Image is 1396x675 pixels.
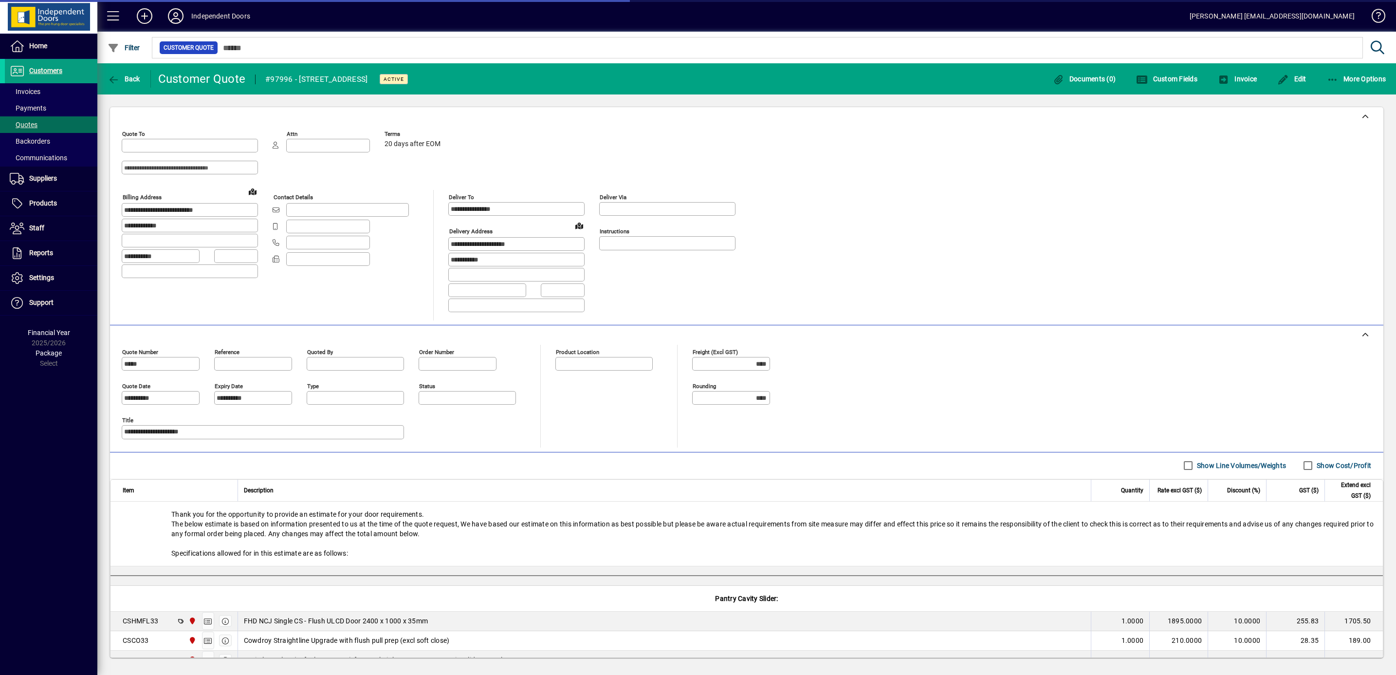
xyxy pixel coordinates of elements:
[10,121,37,129] span: Quotes
[1277,75,1306,83] span: Edit
[29,67,62,75] span: Customers
[215,348,239,355] mat-label: Reference
[10,88,40,95] span: Invoices
[122,416,133,423] mat-label: Title
[1121,636,1144,645] span: 1.0000
[5,241,97,265] a: Reports
[1134,70,1200,88] button: Custom Fields
[1050,70,1118,88] button: Documents (0)
[1121,616,1144,626] span: 1.0000
[5,116,97,133] a: Quotes
[571,218,587,233] a: View on map
[108,75,140,83] span: Back
[29,299,54,306] span: Support
[1156,636,1202,645] div: 210.0000
[1052,75,1116,83] span: Documents (0)
[29,224,44,232] span: Staff
[5,150,97,166] a: Communications
[28,329,70,337] span: Financial Year
[110,586,1383,611] div: Pantry Cavity Slider:
[122,382,150,389] mat-label: Quote date
[1324,70,1389,88] button: More Options
[122,348,158,355] mat-label: Quote number
[1208,651,1266,670] td: 10.0000
[1121,655,1144,665] span: 1.0000
[449,194,474,201] mat-label: Deliver To
[1315,461,1371,470] label: Show Cost/Profit
[1208,612,1266,631] td: 10.0000
[29,174,57,182] span: Suppliers
[307,348,333,355] mat-label: Quoted by
[245,184,260,199] a: View on map
[36,349,62,357] span: Package
[1324,651,1383,670] td: 249.75
[123,616,158,626] div: CSHMFL33
[419,348,454,355] mat-label: Order number
[1275,70,1309,88] button: Edit
[105,39,143,56] button: Filter
[1299,485,1319,496] span: GST ($)
[1227,485,1260,496] span: Discount (%)
[1266,651,1324,670] td: 37.46
[1156,655,1202,665] div: 277.5000
[385,140,441,148] span: 20 days after EOM
[5,100,97,116] a: Payments
[1208,631,1266,651] td: 10.0000
[1327,75,1386,83] span: More Options
[5,83,97,100] a: Invoices
[1190,8,1355,24] div: [PERSON_NAME] [EMAIL_ADDRESS][DOMAIN_NAME]
[123,485,134,496] span: Item
[244,485,274,496] span: Description
[29,42,47,50] span: Home
[600,228,629,235] mat-label: Instructions
[123,636,149,645] div: CSCO33
[1136,75,1197,83] span: Custom Fields
[1218,75,1257,83] span: Invoice
[215,382,243,389] mat-label: Expiry date
[5,216,97,241] a: Staff
[29,199,57,207] span: Products
[556,348,599,355] mat-label: Product location
[1364,2,1384,34] a: Knowledge Base
[129,7,160,25] button: Add
[97,70,151,88] app-page-header-button: Back
[244,636,450,645] span: Cowdroy Straightline Upgrade with flush pull prep (excl soft close)
[265,72,367,87] div: #97996 - [STREET_ADDRESS]
[10,137,50,145] span: Backorders
[5,291,97,315] a: Support
[385,131,443,137] span: Terms
[123,655,153,665] div: CSCO35A
[1266,612,1324,631] td: 255.83
[693,348,738,355] mat-label: Freight (excl GST)
[186,635,197,646] span: Christchurch
[419,382,435,389] mat-label: Status
[5,266,97,290] a: Settings
[191,8,250,24] div: Independent Doors
[5,191,97,216] a: Products
[1324,631,1383,651] td: 189.00
[164,43,214,53] span: Customer Quote
[10,104,46,112] span: Payments
[108,44,140,52] span: Filter
[244,655,509,665] span: Opti-close Ultra (soft close & open) for Overheight 910-1200mm cavity slider 35-60kg
[1324,612,1383,631] td: 1705.50
[1266,631,1324,651] td: 28.35
[5,34,97,58] a: Home
[110,502,1383,566] div: Thank you for the opportunity to provide an estimate for your door requirements. The below estima...
[1157,485,1202,496] span: Rate excl GST ($)
[160,7,191,25] button: Profile
[693,382,716,389] mat-label: Rounding
[122,131,145,137] mat-label: Quote To
[5,133,97,150] a: Backorders
[384,76,404,82] span: Active
[158,71,246,87] div: Customer Quote
[186,616,197,626] span: Christchurch
[600,194,626,201] mat-label: Deliver via
[1195,461,1286,470] label: Show Line Volumes/Weights
[105,70,143,88] button: Back
[29,274,54,281] span: Settings
[186,655,197,665] span: Christchurch
[1156,616,1202,626] div: 1895.0000
[244,616,428,626] span: FHD NCJ Single CS - Flush ULCD Door 2400 x 1000 x 35mm
[1331,480,1371,501] span: Extend excl GST ($)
